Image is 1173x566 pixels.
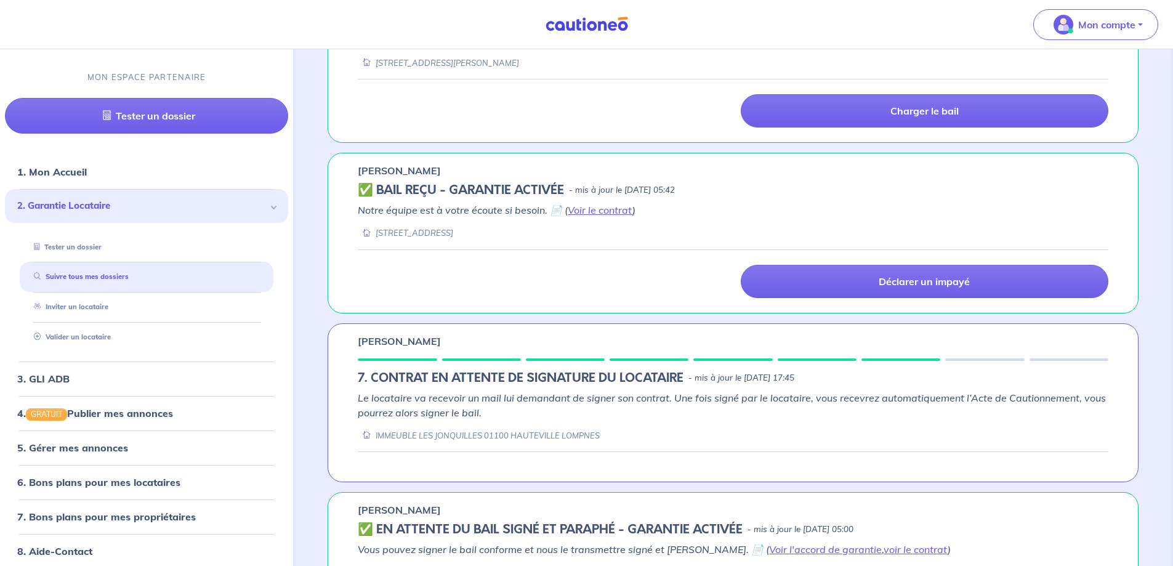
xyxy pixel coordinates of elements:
a: 6. Bons plans pour mes locataires [17,476,180,488]
div: 4.GRATUITPublier mes annonces [5,401,288,426]
p: [PERSON_NAME] [358,503,441,517]
div: Valider un locataire [20,327,273,347]
span: 2. Garantie Locataire [17,199,267,213]
h5: ✅️️️ EN ATTENTE DU BAIL SIGNÉ ET PARAPHÉ - GARANTIE ACTIVÉE [358,522,743,537]
a: voir le contrat [884,543,948,556]
a: 7. Bons plans pour mes propriétaires [17,511,196,523]
p: - mis à jour le [DATE] 17:45 [688,372,794,384]
a: 8. Aide-Contact [17,545,92,557]
div: IMMEUBLE LES JONQUILLES 01100 HAUTEVILLE LOMPNES [358,430,600,442]
a: 5. Gérer mes annonces [17,442,128,454]
div: 1. Mon Accueil [5,160,288,184]
div: state: CONTRACT-VALIDATED, Context: IN-MANAGEMENT,IS-GL-CAUTION [358,183,1108,198]
a: 4.GRATUITPublier mes annonces [17,407,173,419]
a: Tester un dossier [5,98,288,134]
p: [PERSON_NAME] [358,163,441,178]
a: 1. Mon Accueil [17,166,87,178]
p: - mis à jour le [DATE] 05:42 [569,184,675,196]
div: 8. Aide-Contact [5,539,288,564]
p: Déclarer un impayé [879,275,970,288]
em: Notre équipe est à votre écoute si besoin. 📄 ( ) [358,204,635,216]
a: Inviter un locataire [29,302,108,311]
p: Mon compte [1078,17,1135,32]
div: state: SIGNING-CONTRACT-IN-PROGRESS, Context: ,IS-GL-CAUTION [358,371,1108,386]
div: 5. Gérer mes annonces [5,435,288,460]
a: Charger le bail [741,94,1108,127]
div: state: CONTRACT-SIGNED, Context: FINISHED,IS-GL-CAUTION [358,522,1108,537]
a: Voir l'accord de garantie [769,543,882,556]
div: [STREET_ADDRESS] [358,227,453,239]
div: Suivre tous mes dossiers [20,267,273,287]
a: Voir le contrat [568,204,632,216]
a: 3. GLI ADB [17,373,70,385]
p: MON ESPACE PARTENAIRE [87,71,206,83]
div: 6. Bons plans pour mes locataires [5,470,288,495]
p: [PERSON_NAME] [358,334,441,349]
button: illu_account_valid_menu.svgMon compte [1033,9,1158,40]
a: Tester un dossier [29,243,102,251]
img: Cautioneo [541,17,633,32]
em: Le locataire va recevoir un mail lui demandant de signer son contrat. Une fois signé par le locat... [358,392,1106,419]
h5: ✅ BAIL REÇU - GARANTIE ACTIVÉE [358,183,564,198]
div: 7. Bons plans pour mes propriétaires [5,504,288,529]
p: - mis à jour le [DATE] 05:00 [748,524,853,536]
div: Tester un dossier [20,237,273,257]
img: illu_account_valid_menu.svg [1054,15,1073,34]
div: 3. GLI ADB [5,366,288,391]
div: [STREET_ADDRESS][PERSON_NAME] [358,57,519,69]
p: Charger le bail [890,105,959,117]
a: Valider un locataire [29,333,111,341]
div: Inviter un locataire [20,297,273,317]
em: Vous pouvez signer le bail conforme et nous le transmettre signé et [PERSON_NAME]. 📄 ( , ) [358,543,951,556]
a: Déclarer un impayé [741,265,1108,298]
div: 2. Garantie Locataire [5,189,288,223]
h5: 7. CONTRAT EN ATTENTE DE SIGNATURE DU LOCATAIRE [358,371,683,386]
a: Suivre tous mes dossiers [29,272,129,281]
